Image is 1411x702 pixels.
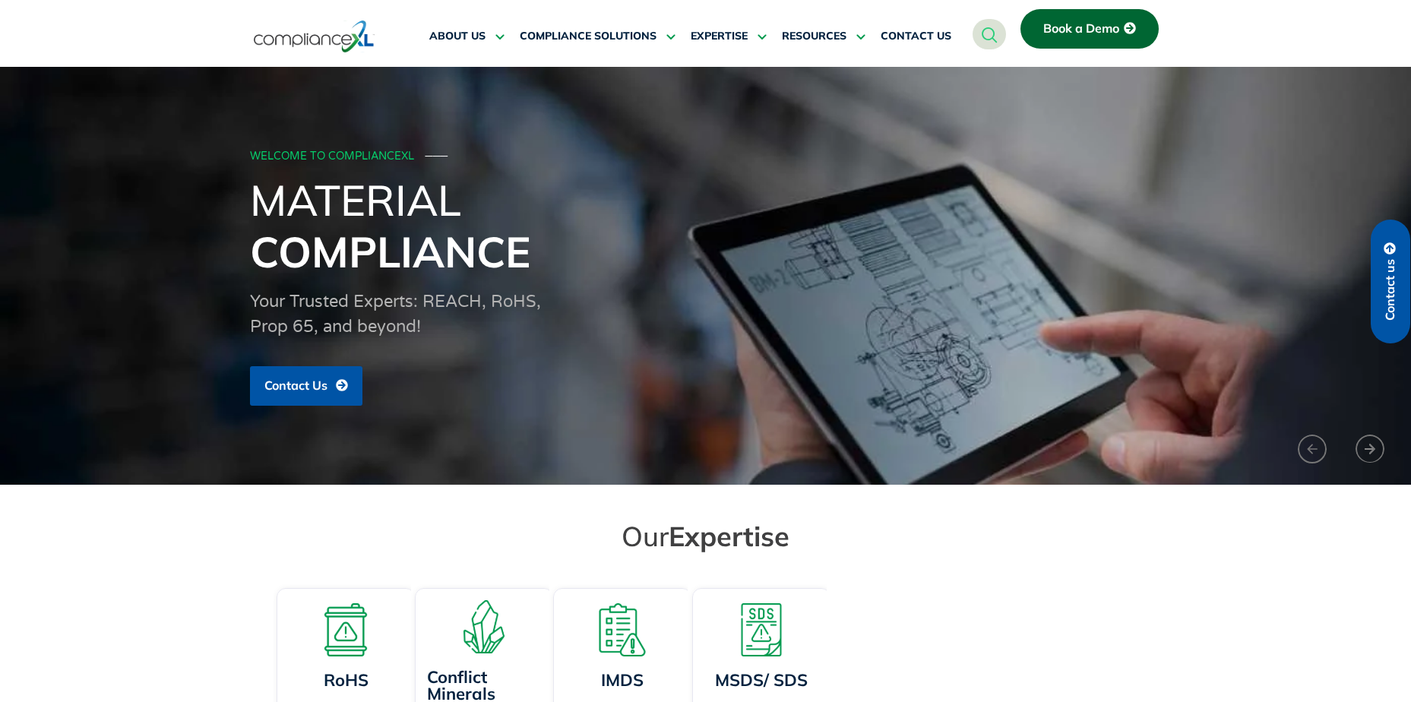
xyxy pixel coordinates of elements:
[254,19,375,54] img: logo-one.svg
[250,292,541,337] span: Your Trusted Experts: REACH, RoHS, Prop 65, and beyond!
[735,603,788,656] img: A warning board with SDS displaying
[264,379,327,393] span: Contact Us
[782,18,865,55] a: RESOURCES
[250,225,530,278] span: Compliance
[973,19,1006,49] a: navsearch-button
[596,603,649,656] img: A list board with a warning
[250,150,1157,163] div: WELCOME TO COMPLIANCEXL
[881,30,951,43] span: CONTACT US
[715,669,808,691] a: MSDS/ SDS
[319,603,372,656] img: A board with a warning sign
[323,669,368,691] a: RoHS
[669,519,789,553] span: Expertise
[601,669,644,691] a: IMDS
[520,30,656,43] span: COMPLIANCE SOLUTIONS
[280,519,1131,553] h2: Our
[691,18,767,55] a: EXPERTISE
[429,18,505,55] a: ABOUT US
[1020,9,1159,49] a: Book a Demo
[1384,259,1397,321] span: Contact us
[520,18,675,55] a: COMPLIANCE SOLUTIONS
[250,174,1162,277] h1: Material
[250,366,362,406] a: Contact Us
[429,30,486,43] span: ABOUT US
[691,30,748,43] span: EXPERTISE
[1371,220,1410,343] a: Contact us
[881,18,951,55] a: CONTACT US
[457,600,511,653] img: A representation of minerals
[1043,22,1119,36] span: Book a Demo
[426,150,448,163] span: ───
[782,30,846,43] span: RESOURCES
